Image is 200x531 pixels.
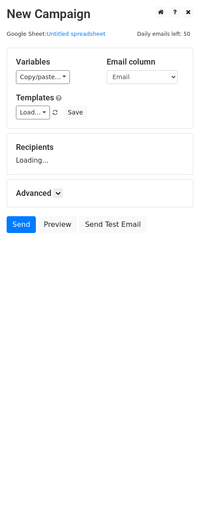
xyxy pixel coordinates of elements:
h2: New Campaign [7,7,193,22]
a: Copy/paste... [16,70,70,84]
span: Daily emails left: 50 [134,29,193,39]
a: Templates [16,93,54,102]
small: Google Sheet: [7,31,106,37]
a: Untitled spreadsheet [46,31,105,37]
h5: Recipients [16,142,184,152]
h5: Advanced [16,188,184,198]
button: Save [64,106,87,119]
a: Load... [16,106,50,119]
h5: Email column [107,57,184,67]
a: Preview [38,216,77,233]
div: Loading... [16,142,184,165]
a: Daily emails left: 50 [134,31,193,37]
a: Send [7,216,36,233]
h5: Variables [16,57,93,67]
a: Send Test Email [79,216,146,233]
